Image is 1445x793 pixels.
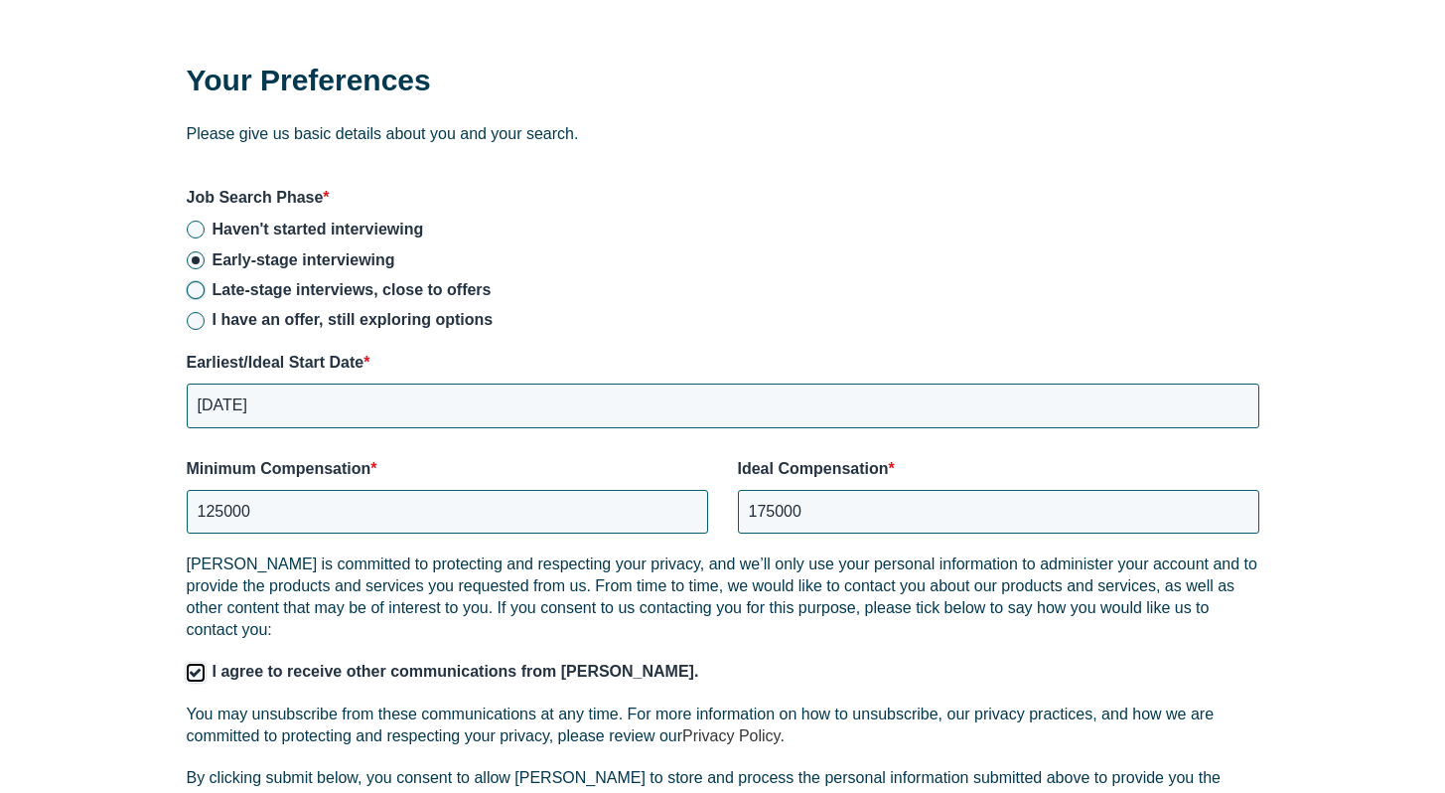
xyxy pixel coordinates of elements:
a: Privacy Policy [682,727,780,744]
span: Earliest/Ideal Start Date [187,354,364,371]
input: I have an offer, still exploring options [187,312,205,330]
input: Monthly in USD [187,490,708,534]
input: Late-stage interviews, close to offers [187,281,205,299]
input: Monthly in USD [738,490,1259,534]
span: Minimum Compensation [187,460,371,477]
span: Job Search Phase [187,189,324,206]
span: Ideal Compensation [738,460,889,477]
span: Haven't started interviewing [213,221,424,238]
span: Early-stage interviewing [213,251,395,268]
input: I agree to receive other communications from [PERSON_NAME]. [187,664,205,682]
span: I agree to receive other communications from [PERSON_NAME]. [213,663,699,680]
strong: Your Preferences [187,64,431,96]
p: [PERSON_NAME] is committed to protecting and respecting your privacy, and we’ll only use your per... [187,554,1259,641]
p: Please give us basic details about you and your search. [187,123,1259,145]
span: Late-stage interviews, close to offers [213,281,492,298]
span: I have an offer, still exploring options [213,311,494,328]
input: Haven't started interviewing [187,221,205,238]
input: Early-stage interviewing [187,251,205,269]
input: MM - DD - YYYY [187,384,1259,427]
p: You may unsubscribe from these communications at any time. For more information on how to unsubsc... [187,704,1259,747]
